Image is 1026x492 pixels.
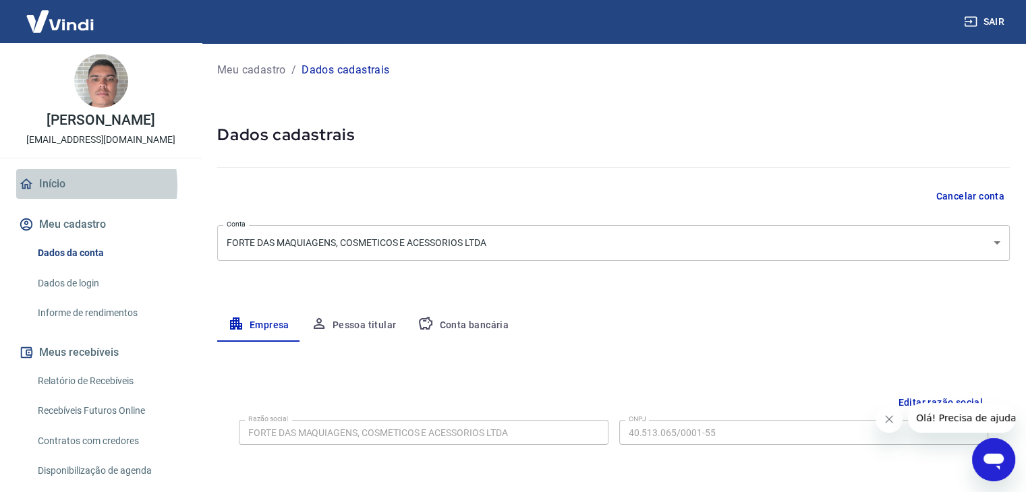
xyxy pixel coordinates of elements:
[217,62,286,78] a: Meu cadastro
[26,133,175,147] p: [EMAIL_ADDRESS][DOMAIN_NAME]
[32,397,186,425] a: Recebíveis Futuros Online
[302,62,389,78] p: Dados cadastrais
[248,414,288,424] label: Razão social
[217,309,300,342] button: Empresa
[32,239,186,267] a: Dados da conta
[972,438,1015,481] iframe: Botão para abrir a janela de mensagens
[47,113,154,127] p: [PERSON_NAME]
[217,225,1010,261] div: FORTE DAS MAQUIAGENS, COSMETICOS E ACESSORIOS LTDA
[32,367,186,395] a: Relatório de Recebíveis
[32,427,186,455] a: Contratos com credores
[32,299,186,327] a: Informe de rendimentos
[32,457,186,485] a: Disponibilização de agenda
[961,9,1010,34] button: Sair
[908,403,1015,433] iframe: Mensagem da empresa
[930,184,1010,209] button: Cancelar conta
[629,414,646,424] label: CNPJ
[16,1,104,42] img: Vindi
[876,406,903,433] iframe: Fechar mensagem
[300,309,407,342] button: Pessoa titular
[32,270,186,297] a: Dados de login
[74,54,128,108] img: 926c815c-33f8-4ec3-9d7d-7dc290cf3a0a.jpeg
[291,62,296,78] p: /
[16,169,186,199] a: Início
[892,390,988,415] button: Editar razão social
[217,124,1010,146] h5: Dados cadastrais
[407,309,519,342] button: Conta bancária
[227,219,246,229] label: Conta
[16,210,186,239] button: Meu cadastro
[16,338,186,367] button: Meus recebíveis
[8,9,113,20] span: Olá! Precisa de ajuda?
